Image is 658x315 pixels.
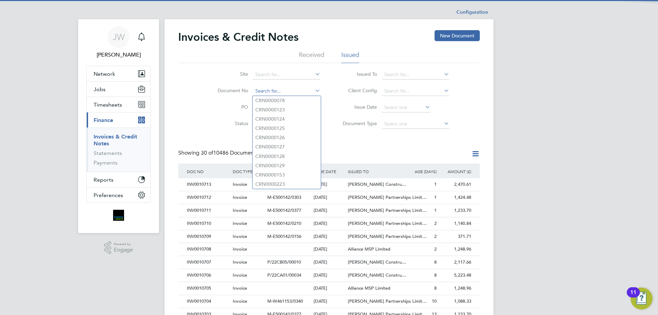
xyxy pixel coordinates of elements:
[178,30,298,44] h2: Invoices & Credit Notes
[253,70,320,80] input: Search for...
[253,96,321,105] li: CRN0000078
[312,204,346,217] div: [DATE]
[346,163,404,179] div: ISSUED TO
[434,233,437,239] span: 2
[434,246,437,252] span: 2
[87,82,150,97] button: Jobs
[312,191,346,204] div: [DATE]
[434,181,437,187] span: 1
[94,177,113,183] span: Reports
[185,191,231,204] div: INV0010712
[438,243,473,256] div: 1,248.96
[94,150,122,156] a: Statements
[233,220,247,226] span: Invoice
[267,194,301,200] span: M-E500142/0303
[299,51,324,63] li: Received
[438,230,473,243] div: 371.71
[312,230,346,243] div: [DATE]
[94,86,106,93] span: Jobs
[267,272,301,278] span: P/22CA01/00034
[434,259,437,265] span: 8
[233,181,247,187] span: Invoice
[434,272,437,278] span: 8
[185,163,231,179] div: DOC NO
[312,295,346,308] div: [DATE]
[185,204,231,217] div: INV0010711
[432,298,437,304] span: 10
[434,194,437,200] span: 1
[253,142,321,152] li: CRN0000127
[94,101,122,108] span: Timesheets
[382,119,449,129] input: Select one
[253,161,321,170] li: CRN0000129
[209,120,248,126] label: Status
[185,282,231,295] div: INV0010705
[209,104,248,110] label: PO
[253,170,321,180] li: CRN0000153
[233,285,247,291] span: Invoice
[104,241,133,254] a: Powered byEngage
[86,26,151,59] a: JW[PERSON_NAME]
[338,120,377,126] label: Document Type
[338,87,377,94] label: Client Config
[233,207,247,213] span: Invoice
[438,282,473,295] div: 1,248.96
[438,178,473,191] div: 2,470.61
[78,19,159,233] nav: Main navigation
[201,149,258,156] span: 10486 Documents
[630,292,636,301] div: 11
[113,210,124,221] img: bromak-logo-retina.png
[631,288,653,310] button: Open Resource Center, 11 new notifications
[312,282,346,295] div: [DATE]
[233,246,247,252] span: Invoice
[312,243,346,256] div: [DATE]
[382,70,449,80] input: Search for...
[94,133,137,147] a: Invoices & Credit Notes
[404,163,438,179] div: AGE (DAYS)
[267,207,301,213] span: M-E500142/0377
[348,194,427,200] span: [PERSON_NAME] Partnerships Limit…
[86,210,151,221] a: Go to home page
[253,124,321,133] li: CRN0000125
[312,256,346,269] div: [DATE]
[348,272,406,278] span: [PERSON_NAME] Constru…
[114,241,133,247] span: Powered by
[87,172,150,187] button: Reports
[382,86,449,96] input: Search for...
[185,243,231,256] div: INV0010708
[434,220,437,226] span: 2
[185,269,231,282] div: INV0010706
[267,220,301,226] span: M-E500142/0210
[233,194,247,200] span: Invoice
[253,105,321,114] li: CRN0000123
[267,233,301,239] span: M-E500142/0156
[185,217,231,230] div: INV0010710
[253,86,320,96] input: Search for...
[341,51,359,63] li: Issued
[438,269,473,282] div: 5,223.48
[114,247,133,253] span: Engage
[94,117,113,123] span: Finance
[233,298,247,304] span: Invoice
[438,163,473,179] div: AMOUNT (£)
[233,272,247,278] span: Invoice
[201,149,213,156] span: 30 of
[87,187,150,203] button: Preferences
[348,285,390,291] span: Alliance MSP Limited
[312,178,346,191] div: [DATE]
[338,104,377,110] label: Issue Date
[456,5,488,19] li: Configuration
[338,71,377,77] label: Issued To
[348,220,427,226] span: [PERSON_NAME] Partnerships Limit…
[185,295,231,308] div: INV0010704
[185,178,231,191] div: INV0010713
[348,207,427,213] span: [PERSON_NAME] Partnerships Limit…
[178,149,259,157] div: Showing
[434,207,437,213] span: 1
[267,298,303,304] span: M-W461153/0340
[94,192,123,198] span: Preferences
[438,191,473,204] div: 1,424.48
[438,217,473,230] div: 1,140.84
[87,112,150,128] button: Finance
[113,33,125,41] span: JW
